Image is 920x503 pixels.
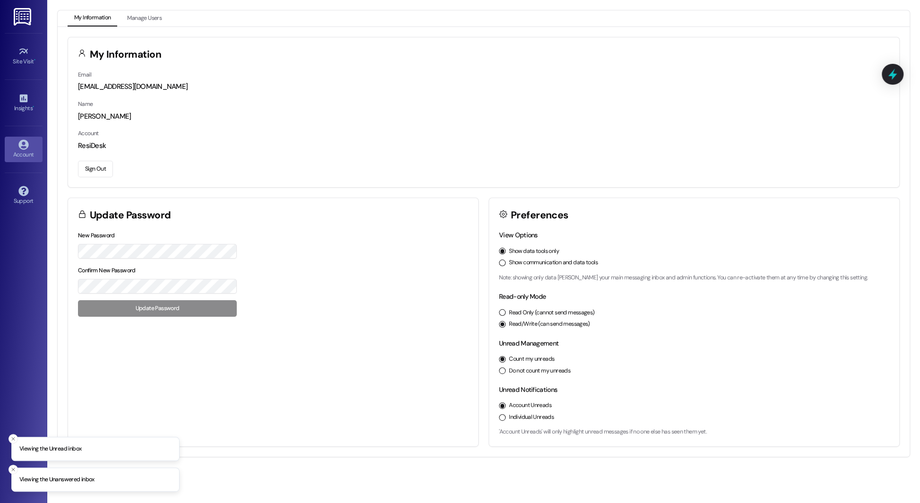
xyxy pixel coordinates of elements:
label: Read-only Mode [499,292,546,301]
label: Count my unreads [509,355,554,364]
label: Email [78,71,91,78]
button: Sign Out [78,161,113,177]
h3: My Information [90,50,162,60]
label: Individual Unreads [509,413,554,422]
label: Read/Write (can send messages) [509,320,590,329]
label: Account [78,130,99,137]
p: 'Account Unreads' will only highlight unread messages if no one else has seen them yet. [499,428,889,436]
label: Read Only (cannot send messages) [509,309,594,317]
a: Site Visit • [5,43,43,69]
p: Viewing the Unread inbox [19,445,81,453]
h3: Update Password [90,210,171,220]
span: • [33,104,34,110]
a: Insights • [5,90,43,116]
a: Account [5,137,43,162]
label: New Password [78,232,115,239]
label: Show data tools only [509,247,559,256]
label: Unread Management [499,339,559,347]
div: ResiDesk [78,141,889,151]
label: Confirm New Password [78,267,136,274]
label: Do not count my unreads [509,367,570,375]
div: [PERSON_NAME] [78,112,889,121]
button: My Information [68,10,117,26]
button: Manage Users [120,10,168,26]
div: [EMAIL_ADDRESS][DOMAIN_NAME] [78,82,889,92]
p: Note: showing only data [PERSON_NAME] your main messaging inbox and admin functions. You can re-a... [499,274,889,282]
span: • [34,57,35,63]
label: View Options [499,231,538,239]
button: Close toast [9,465,18,474]
label: Show communication and data tools [509,259,598,267]
h3: Preferences [511,210,568,220]
label: Account Unreads [509,401,551,410]
label: Name [78,100,93,108]
button: Close toast [9,434,18,443]
img: ResiDesk Logo [14,8,33,26]
a: Support [5,183,43,208]
p: Viewing the Unanswered inbox [19,476,95,484]
label: Unread Notifications [499,385,557,394]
